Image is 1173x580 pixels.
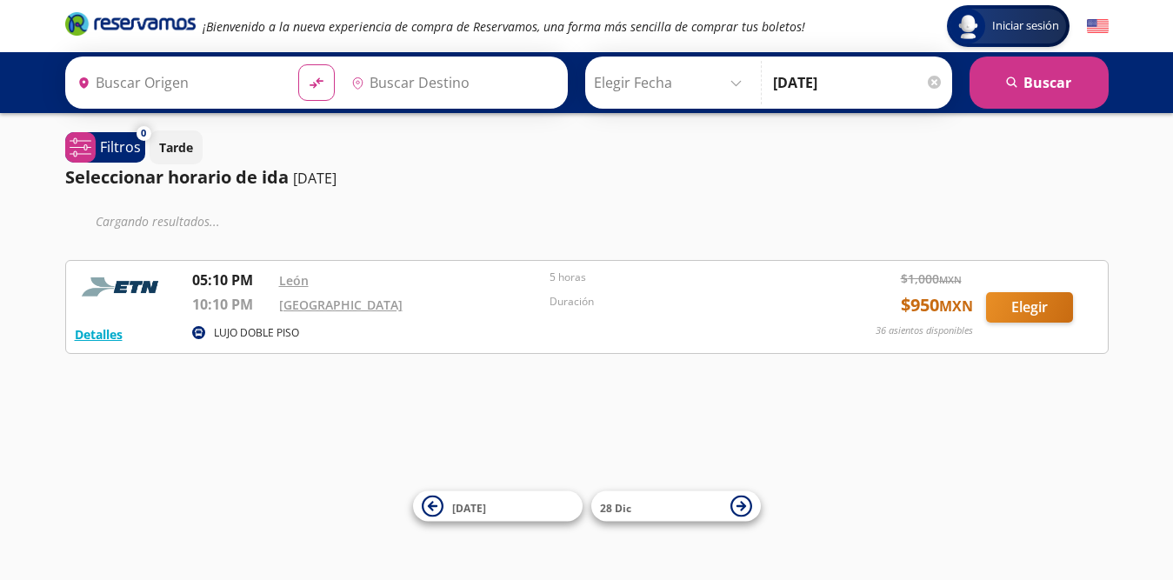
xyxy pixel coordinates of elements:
[452,500,486,515] span: [DATE]
[75,325,123,343] button: Detalles
[939,297,973,316] small: MXN
[65,164,289,190] p: Seleccionar horario de ida
[550,294,812,310] p: Duración
[970,57,1109,109] button: Buscar
[141,126,146,141] span: 0
[75,270,170,304] img: RESERVAMOS
[901,270,962,288] span: $ 1,000
[150,130,203,164] button: Tarde
[413,491,583,522] button: [DATE]
[100,137,141,157] p: Filtros
[192,270,270,290] p: 05:10 PM
[65,132,145,163] button: 0Filtros
[159,138,193,157] p: Tarde
[901,292,973,318] span: $ 950
[70,61,284,104] input: Buscar Origen
[985,17,1066,35] span: Iniciar sesión
[293,168,337,189] p: [DATE]
[279,297,403,313] a: [GEOGRAPHIC_DATA]
[876,323,973,338] p: 36 asientos disponibles
[591,491,761,522] button: 28 Dic
[96,213,220,230] em: Cargando resultados ...
[203,18,805,35] em: ¡Bienvenido a la nueva experiencia de compra de Reservamos, una forma más sencilla de comprar tus...
[773,61,943,104] input: Opcional
[600,500,631,515] span: 28 Dic
[65,10,196,42] a: Brand Logo
[939,273,962,286] small: MXN
[192,294,270,315] p: 10:10 PM
[594,61,750,104] input: Elegir Fecha
[986,292,1073,323] button: Elegir
[214,325,299,341] p: LUJO DOBLE PISO
[550,270,812,285] p: 5 horas
[279,272,309,289] a: León
[65,10,196,37] i: Brand Logo
[344,61,558,104] input: Buscar Destino
[1087,16,1109,37] button: English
